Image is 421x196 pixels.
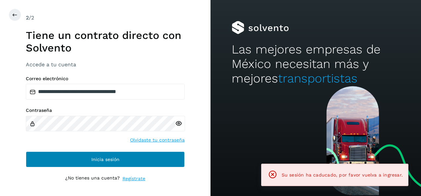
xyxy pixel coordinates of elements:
a: Regístrate [122,175,145,182]
h1: Tiene un contrato directo con Solvento [26,29,185,54]
label: Correo electrónico [26,76,185,82]
a: Olvidaste tu contraseña [130,137,185,144]
button: Inicia sesión [26,151,185,167]
span: transportistas [278,71,357,85]
label: Contraseña [26,108,185,113]
h2: Las mejores empresas de México necesitan más y mejores [232,42,400,86]
span: Su sesión ha caducado, por favor vuelva a ingresar. [282,172,403,178]
p: ¿No tienes una cuenta? [65,175,120,182]
h3: Accede a tu cuenta [26,61,185,68]
span: Inicia sesión [91,157,119,162]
